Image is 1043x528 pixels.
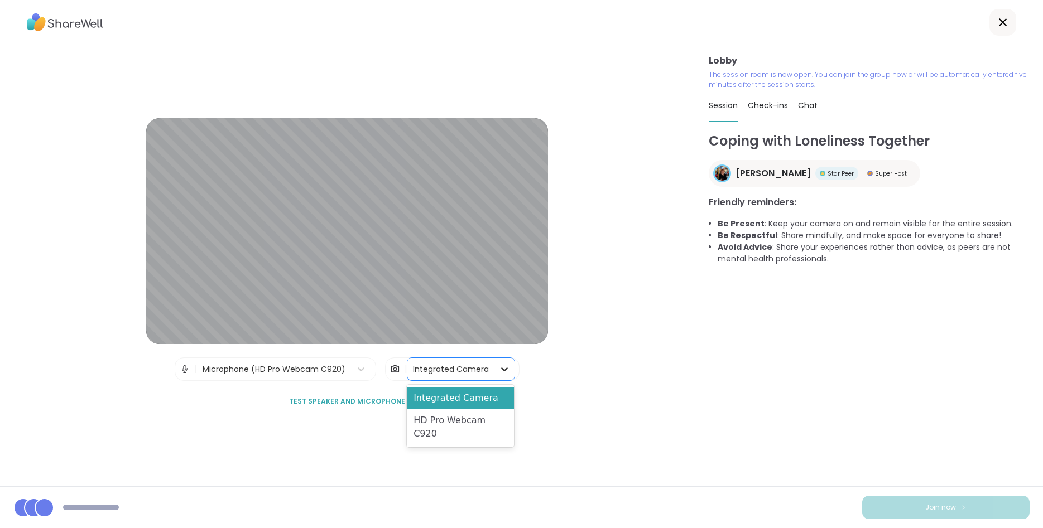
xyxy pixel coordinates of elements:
[709,54,1030,67] h3: Lobby
[709,70,1030,90] p: The session room is now open. You can join the group now or will be automatically entered five mi...
[718,241,1030,265] li: : Share your experiences rather than advice, as peers are not mental health professionals.
[718,218,765,229] b: Be Present
[715,166,729,181] img: Judy
[960,504,967,510] img: ShareWell Logomark
[718,230,1030,241] li: : Share mindfully, and make space for everyone to share!
[709,196,1030,209] h3: Friendly reminders:
[718,230,777,241] b: Be Respectful
[27,9,103,35] img: ShareWell Logo
[828,169,854,178] span: Star Peer
[709,131,1030,151] h1: Coping with Loneliness Together
[798,100,818,111] span: Chat
[820,171,825,176] img: Star Peer
[405,358,407,380] span: |
[194,358,197,380] span: |
[407,387,513,409] div: Integrated Camera
[289,396,405,406] span: Test speaker and microphone
[718,241,772,253] b: Avoid Advice
[390,358,400,380] img: Camera
[709,100,738,111] span: Session
[180,358,190,380] img: Microphone
[925,502,956,512] span: Join now
[203,364,345,375] div: Microphone (HD Pro Webcam C920)
[413,364,489,375] div: Integrated Camera
[862,496,1030,519] button: Join now
[718,218,1030,230] li: : Keep your camera on and remain visible for the entire session.
[407,409,513,445] div: HD Pro Webcam C920
[867,171,873,176] img: Super Host
[875,169,907,178] span: Super Host
[748,100,788,111] span: Check-ins
[285,390,410,413] button: Test speaker and microphone
[709,160,920,187] a: Judy[PERSON_NAME]Star PeerStar PeerSuper HostSuper Host
[736,167,811,180] span: [PERSON_NAME]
